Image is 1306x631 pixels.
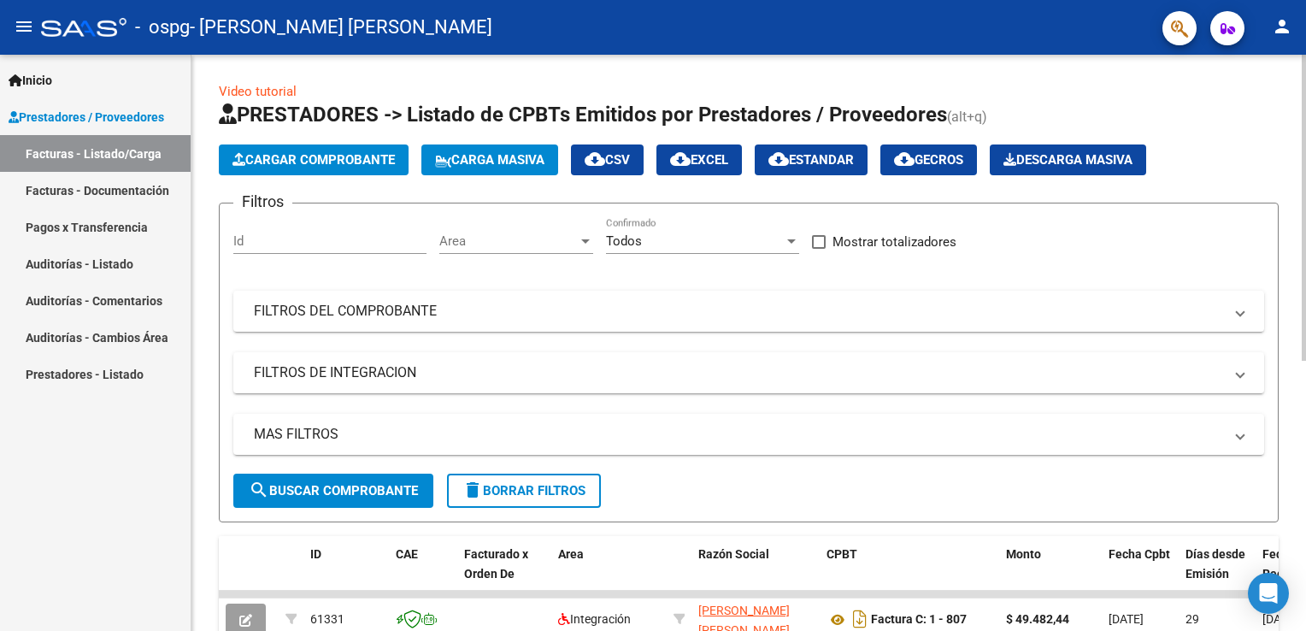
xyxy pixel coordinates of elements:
[219,103,947,127] span: PRESTADORES -> Listado de CPBTs Emitidos por Prestadores / Proveedores
[462,483,585,498] span: Borrar Filtros
[1272,16,1292,37] mat-icon: person
[421,144,558,175] button: Carga Masiva
[233,291,1264,332] mat-expansion-panel-header: FILTROS DEL COMPROBANTE
[233,190,292,214] h3: Filtros
[1109,612,1144,626] span: [DATE]
[190,9,492,46] span: - [PERSON_NAME] [PERSON_NAME]
[249,483,418,498] span: Buscar Comprobante
[1185,547,1245,581] span: Días desde Emisión
[462,480,483,500] mat-icon: delete
[571,144,644,175] button: CSV
[435,152,544,168] span: Carga Masiva
[232,152,395,168] span: Cargar Comprobante
[135,9,190,46] span: - ospg
[1102,536,1179,611] datatable-header-cell: Fecha Cpbt
[558,547,584,561] span: Area
[14,16,34,37] mat-icon: menu
[768,149,789,169] mat-icon: cloud_download
[457,536,551,611] datatable-header-cell: Facturado x Orden De
[656,144,742,175] button: EXCEL
[691,536,820,611] datatable-header-cell: Razón Social
[310,612,344,626] span: 61331
[1109,547,1170,561] span: Fecha Cpbt
[389,536,457,611] datatable-header-cell: CAE
[755,144,868,175] button: Estandar
[464,547,528,581] span: Facturado x Orden De
[606,233,642,249] span: Todos
[9,71,52,90] span: Inicio
[233,474,433,508] button: Buscar Comprobante
[233,414,1264,455] mat-expansion-panel-header: MAS FILTROS
[439,233,578,249] span: Area
[585,149,605,169] mat-icon: cloud_download
[827,547,857,561] span: CPBT
[558,612,631,626] span: Integración
[1262,612,1297,626] span: [DATE]
[396,547,418,561] span: CAE
[894,152,963,168] span: Gecros
[990,144,1146,175] button: Descarga Masiva
[254,302,1223,321] mat-panel-title: FILTROS DEL COMPROBANTE
[670,152,728,168] span: EXCEL
[698,547,769,561] span: Razón Social
[551,536,667,611] datatable-header-cell: Area
[249,480,269,500] mat-icon: search
[670,149,691,169] mat-icon: cloud_download
[1003,152,1132,168] span: Descarga Masiva
[447,474,601,508] button: Borrar Filtros
[1006,547,1041,561] span: Monto
[871,613,967,627] strong: Factura C: 1 - 807
[1185,612,1199,626] span: 29
[303,536,389,611] datatable-header-cell: ID
[9,108,164,127] span: Prestadores / Proveedores
[832,232,956,252] span: Mostrar totalizadores
[990,144,1146,175] app-download-masive: Descarga masiva de comprobantes (adjuntos)
[219,84,297,99] a: Video tutorial
[820,536,999,611] datatable-header-cell: CPBT
[1006,612,1069,626] strong: $ 49.482,44
[310,547,321,561] span: ID
[254,363,1223,382] mat-panel-title: FILTROS DE INTEGRACION
[999,536,1102,611] datatable-header-cell: Monto
[947,109,987,125] span: (alt+q)
[768,152,854,168] span: Estandar
[1248,573,1289,614] div: Open Intercom Messenger
[1179,536,1256,611] datatable-header-cell: Días desde Emisión
[219,144,409,175] button: Cargar Comprobante
[880,144,977,175] button: Gecros
[585,152,630,168] span: CSV
[254,425,1223,444] mat-panel-title: MAS FILTROS
[894,149,915,169] mat-icon: cloud_download
[233,352,1264,393] mat-expansion-panel-header: FILTROS DE INTEGRACION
